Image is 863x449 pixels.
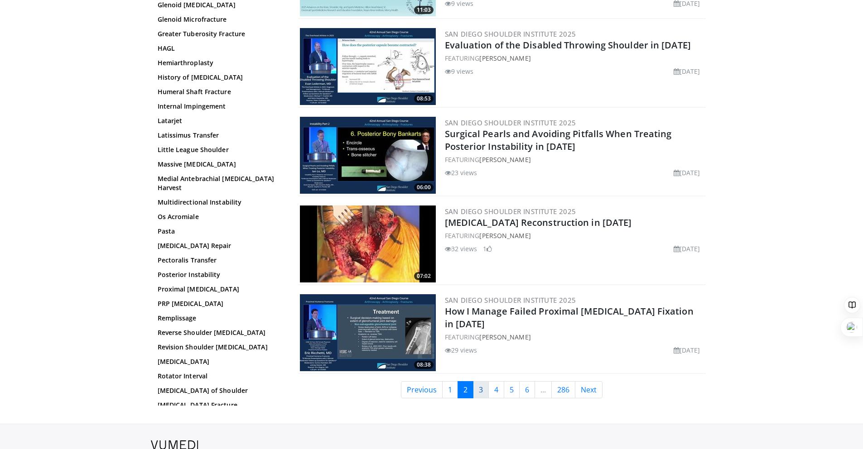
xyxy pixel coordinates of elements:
a: Reverse Shoulder [MEDICAL_DATA] [158,328,280,337]
li: 23 views [445,168,477,177]
a: Revision Shoulder [MEDICAL_DATA] [158,343,280,352]
li: [DATE] [674,244,700,253]
span: 07:02 [414,272,434,280]
a: Evaluation of the Disabled Throwing Shoulder in [DATE] [445,39,691,51]
nav: Search results pages [298,381,706,398]
a: San Diego Shoulder Institute 2025 [445,118,576,127]
a: Rotator Interval [158,372,280,381]
li: 1 [483,244,492,253]
a: Latissimus Transfer [158,131,280,140]
a: Next [575,381,603,398]
a: 4 [488,381,504,398]
a: [MEDICAL_DATA] of Shoulder [158,386,280,395]
a: Remplissage [158,314,280,323]
a: San Diego Shoulder Institute 2025 [445,207,576,216]
a: 5 [504,381,520,398]
li: 9 views [445,67,474,76]
a: 3 [473,381,489,398]
li: 32 views [445,244,477,253]
a: 08:38 [300,294,436,371]
a: Proximal [MEDICAL_DATA] [158,285,280,294]
a: Multidirectional Instability [158,198,280,207]
li: [DATE] [674,345,700,355]
a: Internal Impingement [158,102,280,111]
a: Humeral Shaft Fracture [158,87,280,96]
a: Surgical Pearls and Avoiding Pitfalls When Treating Posterior Instability in [DATE] [445,128,672,153]
div: FEATURING [445,332,704,342]
li: 29 views [445,345,477,355]
a: [MEDICAL_DATA] Reconstruction in [DATE] [445,216,632,229]
a: [MEDICAL_DATA] Repair [158,241,280,250]
a: 1 [442,381,458,398]
a: 07:02 [300,205,436,282]
a: History of [MEDICAL_DATA] [158,73,280,82]
a: [MEDICAL_DATA] Fracture [158,401,280,410]
span: 06:00 [414,183,434,191]
a: Little League Shoulder [158,145,280,154]
a: HAGL [158,44,280,53]
a: 06:00 [300,117,436,194]
li: [DATE] [674,168,700,177]
li: [DATE] [674,67,700,76]
a: 08:53 [300,28,436,105]
img: 7fb7841f-b9c7-40fb-b520-357b35b86482.300x170_q85_crop-smart_upscale.jpg [300,117,436,194]
a: San Diego Shoulder Institute 2025 [445,296,576,305]
a: Pectoralis Transfer [158,256,280,265]
a: [PERSON_NAME] [479,155,530,164]
a: Posterior Instability [158,270,280,279]
span: 08:53 [414,95,434,103]
div: FEATURING [445,53,704,63]
a: Previous [401,381,443,398]
img: 4d1f587c-b296-4420-8061-52b60a5149ee.300x170_q85_crop-smart_upscale.jpg [300,205,436,282]
a: Glenoid Microfracture [158,15,280,24]
a: Latarjet [158,116,280,125]
a: Massive [MEDICAL_DATA] [158,160,280,169]
a: Pasta [158,227,280,236]
img: 8da40159-3f46-487f-8061-b4b0a5e09087.300x170_q85_crop-smart_upscale.jpg [300,28,436,105]
a: Medial Antebrachial [MEDICAL_DATA] Harvest [158,174,280,192]
a: [PERSON_NAME] [479,333,530,341]
span: 11:03 [414,6,434,14]
a: [MEDICAL_DATA] [158,357,280,366]
a: PRP [MEDICAL_DATA] [158,299,280,308]
a: Os Acromiale [158,212,280,221]
a: Glenoid [MEDICAL_DATA] [158,0,280,10]
img: acec60d6-ee99-415c-8f35-ba1cd6fe6eb4.300x170_q85_crop-smart_upscale.jpg [300,294,436,371]
a: [PERSON_NAME] [479,231,530,240]
span: 08:38 [414,361,434,369]
a: Hemiarthroplasty [158,58,280,67]
a: 6 [519,381,535,398]
a: [PERSON_NAME] [479,54,530,62]
a: 286 [551,381,575,398]
a: 2 [458,381,473,398]
div: FEATURING [445,231,704,240]
div: FEATURING [445,155,704,164]
a: San Diego Shoulder Institute 2025 [445,29,576,38]
a: How I Manage Failed Proximal [MEDICAL_DATA] Fixation in [DATE] [445,305,694,330]
a: Greater Tuberosity Fracture [158,29,280,38]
